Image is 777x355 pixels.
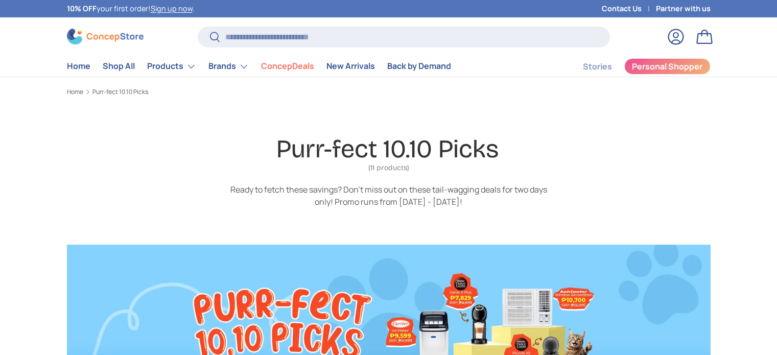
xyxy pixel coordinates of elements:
a: Brands [208,56,249,77]
span: (11 products) [276,164,501,172]
span: Personal Shopper [632,62,702,70]
a: Partner with us [656,3,711,14]
nav: Primary [67,56,451,77]
a: ConcepDeals [261,56,314,76]
span: Ready to fetch these savings? Don't miss out on these tail-wagging deals for two days only! Promo... [230,184,547,207]
img: ConcepStore [67,29,144,44]
a: Home [67,89,83,95]
summary: Products [141,56,202,77]
a: Back by Demand [387,56,451,76]
a: Stories [583,57,612,77]
summary: Brands [202,56,255,77]
a: Shop All [103,56,135,76]
strong: 10% OFF [67,4,97,13]
nav: Secondary [558,56,711,77]
p: your first order! . [67,3,195,14]
a: Personal Shopper [624,58,711,75]
a: Home [67,56,90,76]
a: Contact Us [602,3,656,14]
a: Sign up now [151,4,193,13]
a: Purr-fect 10.10 Picks [92,89,148,95]
a: Products [147,56,196,77]
h1: Purr-fect 10.10 Picks [276,134,499,164]
a: New Arrivals [326,56,375,76]
nav: Breadcrumbs [67,87,711,97]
